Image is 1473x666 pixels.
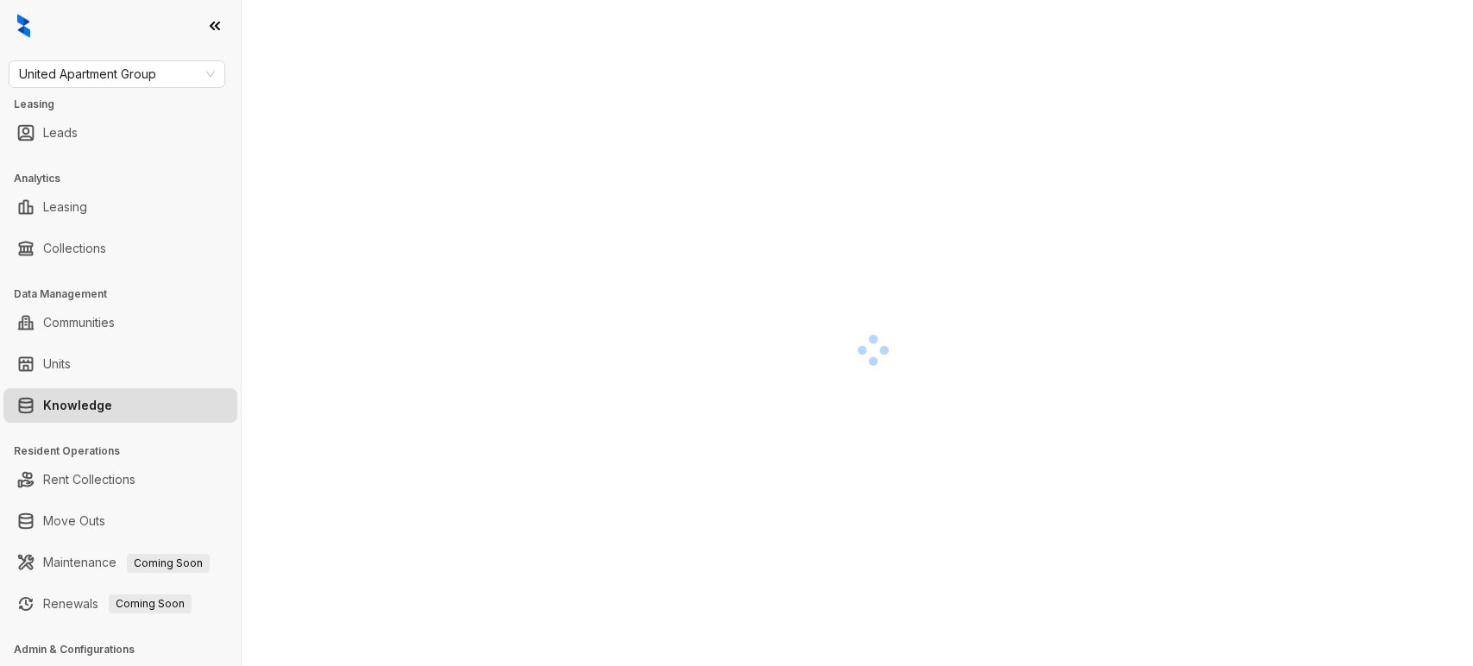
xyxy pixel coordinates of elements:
[3,116,237,150] li: Leads
[3,190,237,224] li: Leasing
[19,61,215,87] span: United Apartment Group
[14,642,241,657] h3: Admin & Configurations
[43,587,192,621] a: RenewalsComing Soon
[3,231,237,266] li: Collections
[14,443,241,459] h3: Resident Operations
[127,554,210,573] span: Coming Soon
[3,305,237,340] li: Communities
[43,462,135,497] a: Rent Collections
[43,231,106,266] a: Collections
[43,305,115,340] a: Communities
[43,504,105,538] a: Move Outs
[3,587,237,621] li: Renewals
[3,545,237,580] li: Maintenance
[43,347,71,381] a: Units
[43,190,87,224] a: Leasing
[17,14,30,38] img: logo
[14,97,241,112] h3: Leasing
[109,594,192,613] span: Coming Soon
[14,286,241,302] h3: Data Management
[3,388,237,423] li: Knowledge
[3,504,237,538] li: Move Outs
[43,116,78,150] a: Leads
[43,388,112,423] a: Knowledge
[3,347,237,381] li: Units
[14,171,241,186] h3: Analytics
[3,462,237,497] li: Rent Collections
